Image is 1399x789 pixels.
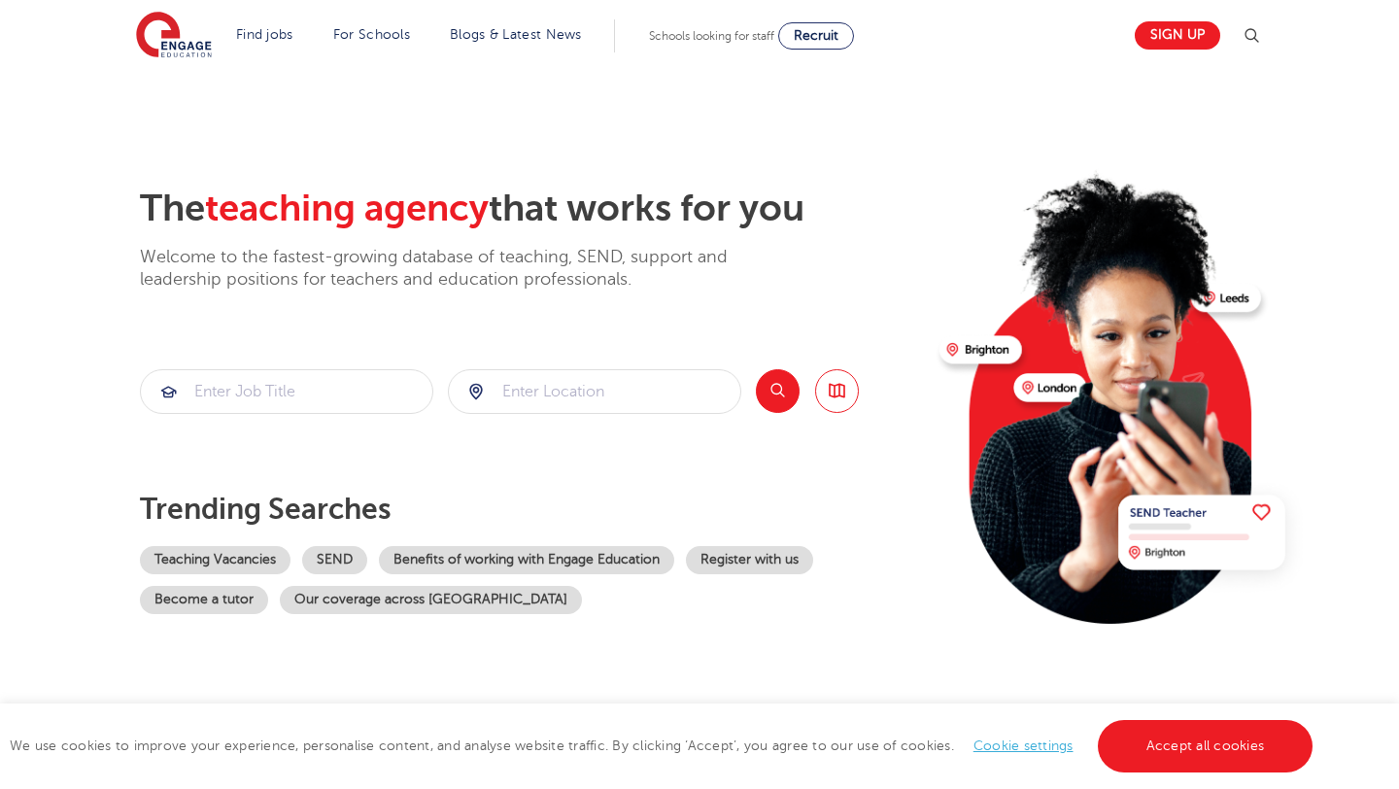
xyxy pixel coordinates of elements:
img: Engage Education [136,12,212,60]
div: Submit [448,369,741,414]
span: We use cookies to improve your experience, personalise content, and analyse website traffic. By c... [10,738,1317,753]
div: Submit [140,369,433,414]
span: teaching agency [205,188,489,229]
a: Sign up [1135,21,1220,50]
a: Become a tutor [140,586,268,614]
a: Register with us [686,546,813,574]
a: Cookie settings [973,738,1074,753]
a: Find jobs [236,27,293,42]
a: Teaching Vacancies [140,546,290,574]
a: Our coverage across [GEOGRAPHIC_DATA] [280,586,582,614]
input: Submit [449,370,740,413]
a: Benefits of working with Engage Education [379,546,674,574]
button: Search [756,369,800,413]
span: Recruit [794,28,838,43]
input: Submit [141,370,432,413]
a: For Schools [333,27,410,42]
a: Blogs & Latest News [450,27,582,42]
h2: The that works for you [140,187,924,231]
a: SEND [302,546,367,574]
span: Schools looking for staff [649,29,774,43]
p: Welcome to the fastest-growing database of teaching, SEND, support and leadership positions for t... [140,246,781,292]
a: Recruit [778,22,854,50]
p: Trending searches [140,492,924,527]
a: Accept all cookies [1098,720,1314,772]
